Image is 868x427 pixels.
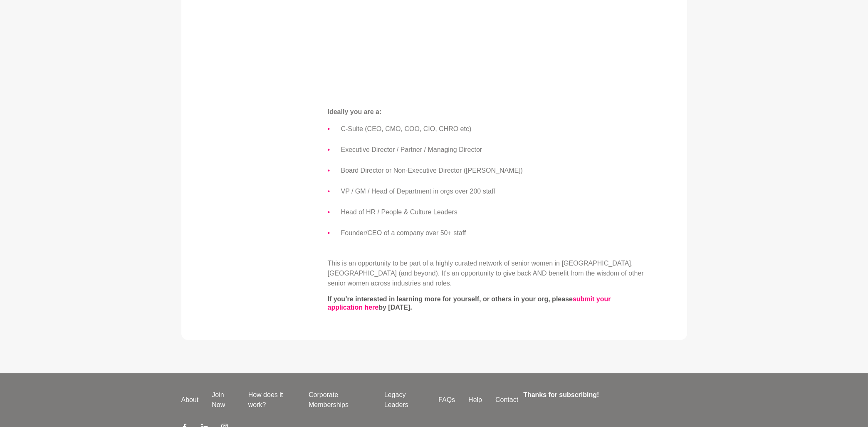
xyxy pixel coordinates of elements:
li: VP / GM / Head of Department in orgs over 200 staff [341,186,647,197]
li: Founder/CEO of a company over 50+ staff [341,228,647,238]
li: Board Director or Non-Executive Director ([PERSON_NAME]) [341,165,647,176]
a: Corporate Memberships [302,390,378,410]
li: Executive Director / Partner / Managing Director [341,144,647,155]
a: Contact [489,395,525,405]
h4: Thanks for subscribing! [523,390,682,400]
strong: Ideally you are a: [328,108,382,115]
a: Legacy Leaders [378,390,432,410]
p: This is an opportunity to be part of a highly curated network of senior women in [GEOGRAPHIC_DATA... [328,258,647,288]
li: C-Suite (CEO, CMO, COO, CIO, CHRO etc) [341,124,647,134]
a: FAQs [432,395,462,405]
a: Help [462,395,489,405]
h6: If you’re interested in learning more for yourself, or others in your org, please by [DATE]. [328,295,647,312]
a: How does it work? [242,390,302,410]
a: Join Now [205,390,241,410]
li: Head of HR / People & Culture Leaders [341,207,647,218]
a: About [175,395,205,405]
